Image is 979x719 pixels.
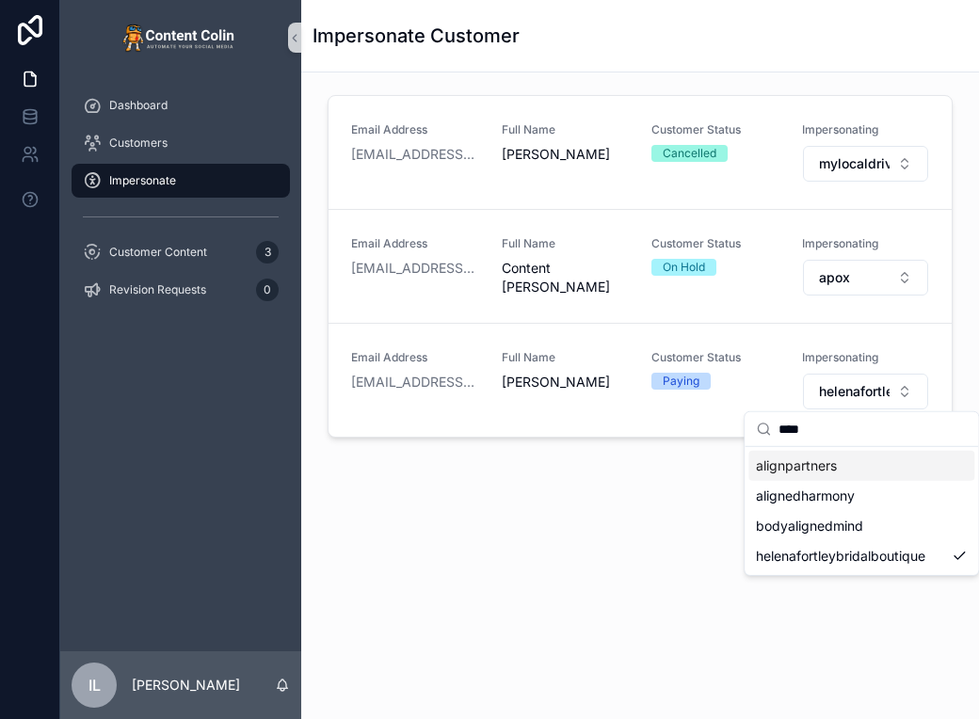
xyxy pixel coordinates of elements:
span: helenafortleybridalboutique [819,382,891,401]
span: Dashboard [109,98,168,113]
a: [EMAIL_ADDRESS][DOMAIN_NAME] [351,373,479,391]
button: Select Button [803,146,929,182]
span: Customers [109,136,168,151]
span: Customer Status [651,236,779,251]
span: bodyalignedmind [756,517,863,535]
span: Content [PERSON_NAME] [502,259,630,296]
span: [PERSON_NAME] [502,373,630,391]
span: alignedharmony [756,487,855,505]
a: Impersonate [72,164,290,198]
span: mylocaldrivers [819,154,891,173]
img: App logo [122,23,239,53]
a: [EMAIL_ADDRESS][DOMAIN_NAME] [351,259,479,278]
p: [PERSON_NAME] [132,676,240,695]
div: Paying [663,373,699,390]
button: Select Button [803,374,929,409]
h1: Impersonate Customer [313,23,520,49]
span: Full Name [502,350,630,365]
button: Select Button [803,260,929,296]
span: Impersonate [109,173,176,188]
span: Impersonating [802,236,930,251]
span: alignpartners [756,456,837,475]
span: Impersonating [802,350,930,365]
a: Customers [72,126,290,160]
span: Full Name [502,122,630,137]
a: [EMAIL_ADDRESS][DOMAIN_NAME] [351,145,479,164]
span: Email Address [351,350,479,365]
span: Customer Status [651,350,779,365]
a: Customer Content3 [72,235,290,269]
span: Customer Status [651,122,779,137]
span: Revision Requests [109,282,206,297]
a: Revision Requests0 [72,273,290,307]
span: Impersonating [802,122,930,137]
span: Email Address [351,122,479,137]
div: On Hold [663,259,705,276]
div: Suggestions [745,447,978,575]
div: 3 [256,241,279,264]
span: IL [88,674,101,696]
span: [PERSON_NAME] [502,145,630,164]
a: Dashboard [72,88,290,122]
span: apox [819,268,850,287]
span: Email Address [351,236,479,251]
span: Customer Content [109,245,207,260]
div: scrollable content [60,75,301,331]
div: Cancelled [663,145,716,162]
span: Full Name [502,236,630,251]
span: helenafortleybridalboutique [756,547,925,566]
div: 0 [256,279,279,301]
